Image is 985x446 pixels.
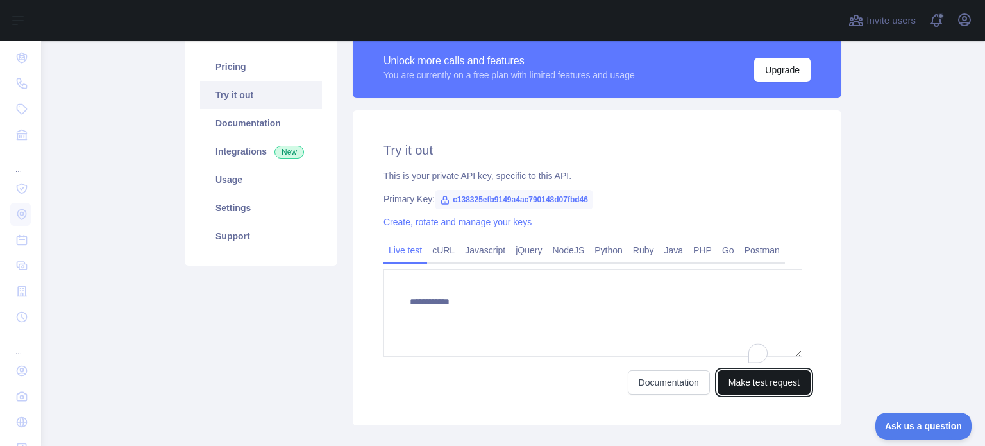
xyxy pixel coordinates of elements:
[866,13,916,28] span: Invite users
[547,240,589,261] a: NodeJS
[383,240,427,261] a: Live test
[383,269,802,357] textarea: To enrich screen reader interactions, please activate Accessibility in Grammarly extension settings
[628,370,710,395] a: Documentation
[589,240,628,261] a: Python
[274,146,304,159] span: New
[739,240,785,261] a: Postman
[754,58,811,82] button: Upgrade
[383,193,811,205] div: Primary Key:
[10,149,31,175] div: ...
[200,194,322,222] a: Settings
[688,240,717,261] a: PHP
[628,240,659,261] a: Ruby
[10,331,31,357] div: ...
[383,169,811,182] div: This is your private API key, specific to this API.
[510,240,547,261] a: jQuery
[200,137,322,166] a: Integrations New
[875,413,972,440] iframe: Toggle Customer Support
[718,370,811,395] button: Make test request
[200,53,322,81] a: Pricing
[200,81,322,109] a: Try it out
[427,240,460,261] a: cURL
[435,190,593,209] span: c138325efb9149a4ac790148d07fbd46
[383,69,635,81] div: You are currently on a free plan with limited features and usage
[717,240,739,261] a: Go
[383,217,532,227] a: Create, rotate and manage your keys
[659,240,689,261] a: Java
[383,53,635,69] div: Unlock more calls and features
[200,166,322,194] a: Usage
[460,240,510,261] a: Javascript
[383,141,811,159] h2: Try it out
[200,222,322,250] a: Support
[846,10,918,31] button: Invite users
[200,109,322,137] a: Documentation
